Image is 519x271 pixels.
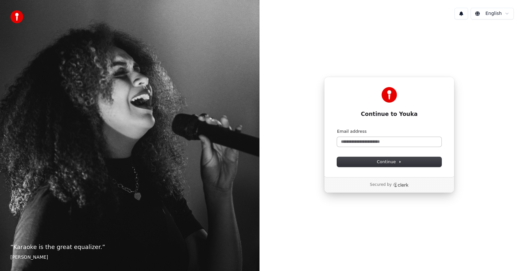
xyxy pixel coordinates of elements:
img: Youka [381,87,397,103]
button: Continue [337,157,441,167]
h1: Continue to Youka [337,110,441,118]
label: Email address [337,129,367,134]
img: youka [10,10,23,23]
p: “ Karaoke is the great equalizer. ” [10,243,249,252]
a: Clerk logo [393,183,409,187]
p: Secured by [370,182,392,187]
span: Continue [377,159,402,165]
footer: [PERSON_NAME] [10,254,249,261]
